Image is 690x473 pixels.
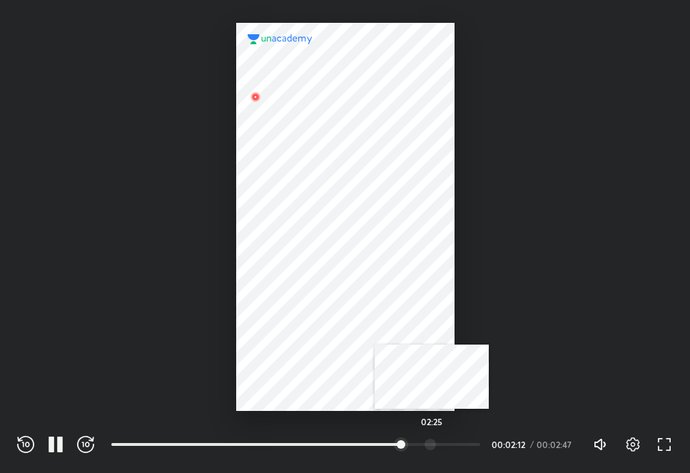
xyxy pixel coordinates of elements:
[530,440,534,449] div: /
[247,88,264,106] img: wMgqJGBwKWe8AAAAABJRU5ErkJggg==
[421,417,442,426] h5: 02:25
[248,34,313,44] img: logo.2a7e12a2.svg
[492,440,527,449] div: 00:02:12
[537,440,576,449] div: 00:02:47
